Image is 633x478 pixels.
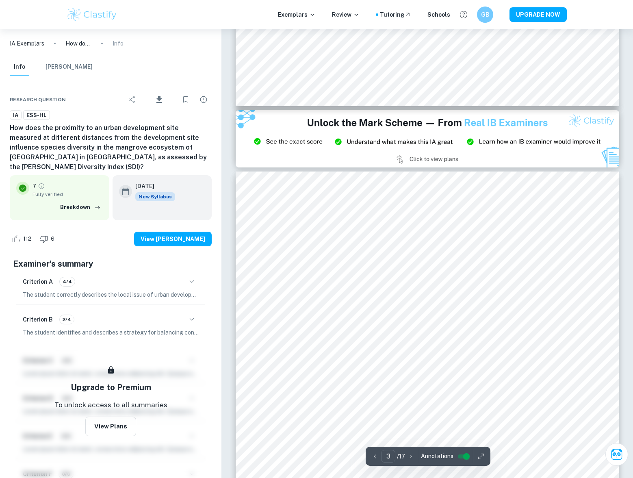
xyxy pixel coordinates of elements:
[10,110,22,120] a: IA
[477,7,493,23] button: GB
[85,417,136,436] button: View Plans
[65,39,91,48] p: How does the proximity to an urban development site measured at different distances from the deve...
[481,10,490,19] h6: GB
[23,277,53,286] h6: Criterion A
[23,328,199,337] p: The student identifies and describes a strategy for balancing conservation and development in the...
[135,192,175,201] div: Starting from the May 2026 session, the ESS IA requirements have changed. We created this exempla...
[332,10,360,19] p: Review
[46,235,59,243] span: 6
[37,232,59,246] div: Dislike
[60,278,75,285] span: 4/4
[135,192,175,201] span: New Syllabus
[457,8,470,22] button: Help and Feedback
[605,443,628,466] button: Ask Clai
[113,39,124,48] p: Info
[23,315,53,324] h6: Criterion B
[10,232,36,246] div: Like
[19,235,36,243] span: 112
[427,10,450,19] a: Schools
[24,111,50,119] span: ESS-HL
[33,191,103,198] span: Fully verified
[10,58,29,76] button: Info
[71,381,151,393] h5: Upgrade to Premium
[23,110,50,120] a: ESS-HL
[58,201,103,213] button: Breakdown
[23,290,199,299] p: The student correctly describes the local issue of urban development's impact on mangrove species...
[397,452,405,461] p: / 17
[46,58,93,76] button: [PERSON_NAME]
[236,110,619,168] img: Ad
[60,316,74,323] span: 2/4
[178,91,194,108] div: Bookmark
[195,91,212,108] div: Report issue
[10,111,21,119] span: IA
[38,183,45,190] a: Grade fully verified
[421,452,453,461] span: Annotations
[54,400,167,411] p: To unlock access to all summaries
[380,10,411,19] a: Tutoring
[135,182,169,191] h6: [DATE]
[33,182,36,191] p: 7
[10,96,66,103] span: Research question
[142,89,176,110] div: Download
[10,123,212,172] h6: How does the proximity to an urban development site measured at different distances from the deve...
[509,7,567,22] button: UPGRADE NOW
[66,7,118,23] img: Clastify logo
[13,258,208,270] h5: Examiner's summary
[134,232,212,246] button: View [PERSON_NAME]
[124,91,141,108] div: Share
[10,39,44,48] a: IA Exemplars
[278,10,316,19] p: Exemplars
